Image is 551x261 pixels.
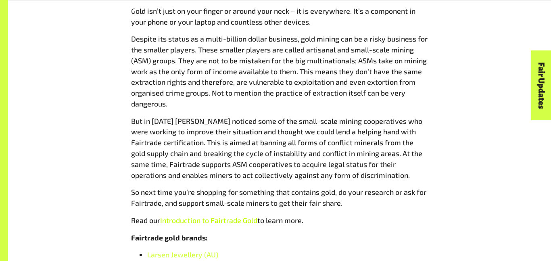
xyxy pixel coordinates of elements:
span: But in [DATE] [PERSON_NAME] noticed some of the small-scale mining cooperatives who were working ... [131,117,422,180]
span: Despite its status as a multi-billion dollar business, gold mining can be a risky business for th... [131,34,428,108]
span: So next time you’re shopping for something that contains gold, do your research or ask for Fairtr... [131,188,426,207]
p: Read our to learn more. [131,215,428,226]
b: Fairtrade gold brands: [131,233,208,242]
a: Larsen Jewellery (AU) [147,250,218,259]
a: Introduction to Fairtrade Gold [160,216,257,225]
span: Gold isn’t just on your finger or around your neck – it is everywhere. It’s a component in your p... [131,6,415,26]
